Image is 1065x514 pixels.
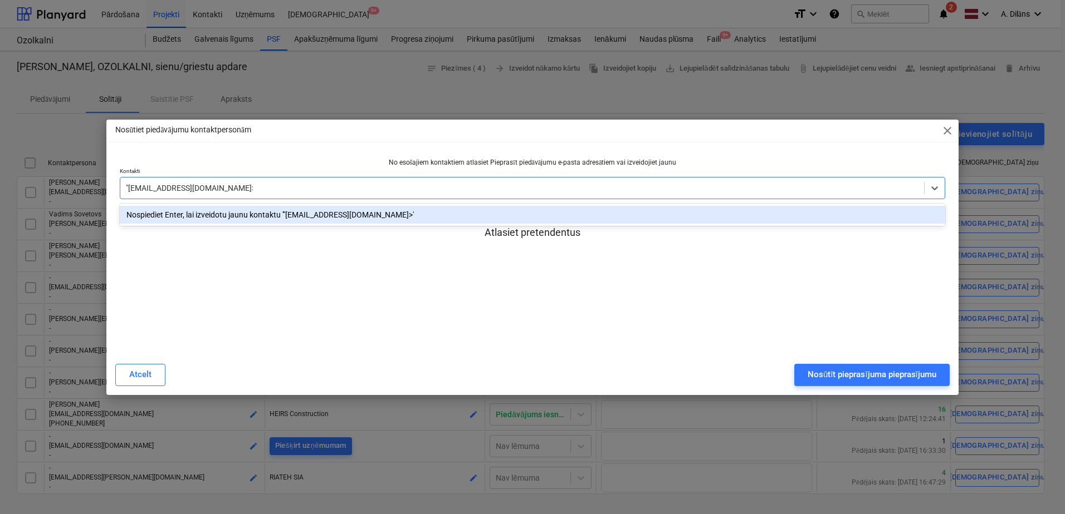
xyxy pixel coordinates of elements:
[120,158,945,167] p: No esošajiem kontaktiem atlasiet Pieprasīt piedāvājumu e-pasta adresātiem vai izveidojiet jaunu
[115,124,251,136] p: Nosūtiet piedāvājumu kontaktpersonām
[120,167,945,177] p: Kontakti
[485,226,580,239] p: Atlasiet pretendentus
[808,367,936,382] div: Nosūtīt pieprasījuma pieprasījumu
[115,364,165,386] button: Atcelt
[794,364,950,386] button: Nosūtīt pieprasījuma pieprasījumu
[129,367,152,382] div: Atcelt
[120,206,945,224] div: Nospiediet Enter, lai izveidotu jaunu kontaktu '"[EMAIL_ADDRESS][DOMAIN_NAME]>'
[941,124,954,137] span: close
[120,206,945,224] div: Nospiediet Enter, lai izveidotu jaunu kontaktu '"edgars_edgars_sipcenko@inbox.lv>'
[1009,461,1065,514] iframe: Chat Widget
